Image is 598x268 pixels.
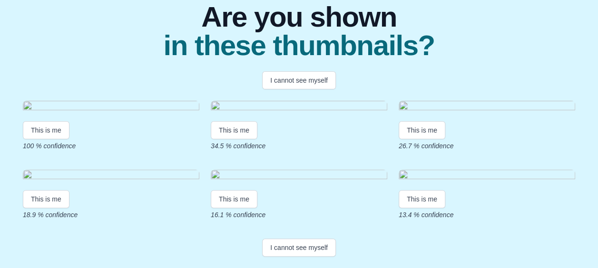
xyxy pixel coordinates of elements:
p: 18.9 % confidence [23,210,199,220]
button: This is me [23,121,69,139]
img: d4eef3fbbdeceebca9ca40dcd59394c49ed9899a.gif [399,101,575,114]
img: 9dab8013eb6ba0aa1789aa2df38b29b4362ca129.gif [23,170,199,182]
span: in these thumbnails? [163,31,434,60]
p: 16.1 % confidence [211,210,387,220]
button: This is me [23,190,69,208]
p: 100 % confidence [23,141,199,151]
button: This is me [399,121,445,139]
img: c2744c4bc1325d35afa3e7e33909a81e67ed7799.gif [211,101,387,114]
img: ca11c95b40b8211d106de38b0f1471ffc22d02ac.gif [23,101,199,114]
img: b19d3cc9c3aebaf4734b18196eb04164f31f4f60.gif [211,170,387,182]
button: I cannot see myself [262,239,336,257]
button: This is me [211,190,257,208]
span: Are you shown [163,3,434,31]
button: I cannot see myself [262,71,336,89]
button: This is me [399,190,445,208]
button: This is me [211,121,257,139]
p: 34.5 % confidence [211,141,387,151]
p: 26.7 % confidence [399,141,575,151]
img: 870f2846d26ce61894c06a0f44f7d231456f3725.gif [399,170,575,182]
p: 13.4 % confidence [399,210,575,220]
